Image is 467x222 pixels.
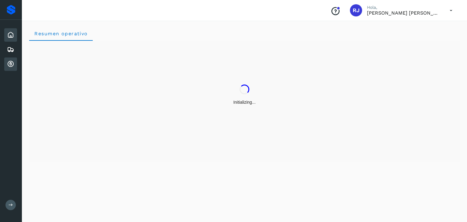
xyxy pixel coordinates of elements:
div: Inicio [4,28,17,42]
p: Hola, [367,5,440,10]
p: RODRIGO JAVIER MORENO ROJAS [367,10,440,16]
div: Embarques [4,43,17,56]
div: Cuentas por cobrar [4,57,17,71]
span: Resumen operativo [34,31,88,36]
